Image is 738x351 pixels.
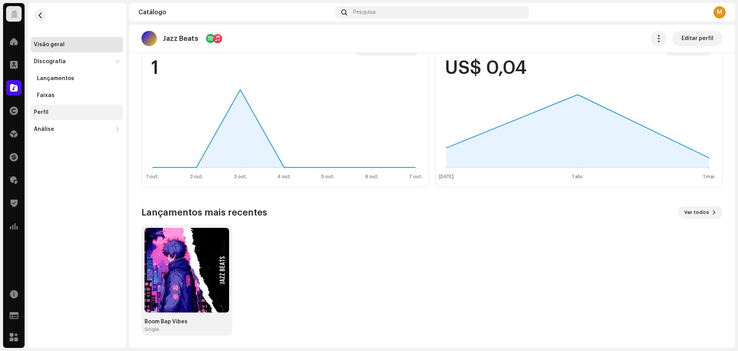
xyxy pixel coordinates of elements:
div: Discografia [34,58,66,65]
div: Análise [34,126,54,132]
span: Pesquisa [353,9,376,15]
div: Boom Bap Vibes [145,319,229,325]
re-m-nav-dropdown: Discografia [31,54,123,103]
text: 2 out. [190,174,203,179]
img: a23fbaf8-35b5-46b0-94e0-8f3aff30cbd9 [145,228,229,313]
text: 7 out. [409,174,422,179]
div: Faixas [37,92,55,99]
text: 1 abr. [572,174,583,179]
text: 1 out. [146,174,159,179]
p: Jazz Beats [163,35,198,43]
text: [DATE] [439,174,454,179]
re-m-nav-item: Visão geral [31,37,123,52]
div: Perfil [34,109,48,115]
span: Ver todos [684,205,709,220]
text: 4 out. [277,174,291,179]
div: Catálogo [138,9,332,15]
div: Single [145,326,159,333]
span: Editar perfil [681,31,713,46]
div: Lançamentos [37,75,74,82]
text: 5 out. [321,174,334,179]
div: Visão geral [34,42,65,48]
re-m-nav-item: Faixas [31,88,123,103]
text: 6 out. [365,174,379,179]
re-m-nav-dropdown: Análise [31,122,123,137]
re-m-nav-item: Lançamentos [31,71,123,86]
button: Ver todos [678,206,723,219]
div: M [713,6,726,18]
h3: Lançamentos mais recentes [141,206,267,219]
text: 3 out. [234,174,247,179]
button: Editar perfil [672,31,723,46]
text: 1 mai. [703,174,715,179]
re-m-nav-item: Perfil [31,105,123,120]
